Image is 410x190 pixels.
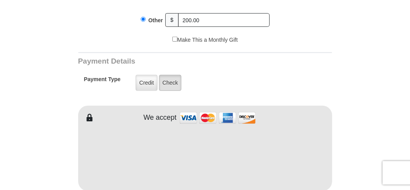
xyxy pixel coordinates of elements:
[143,114,177,122] h4: We accept
[179,110,257,126] img: credit cards accepted
[178,13,270,27] input: Other Amount
[172,36,238,44] label: Make This a Monthly Gift
[172,37,177,42] input: Make This a Monthly Gift
[149,17,163,23] span: Other
[78,57,278,66] h3: Payment Details
[165,13,179,27] span: $
[84,76,121,87] h5: Payment Type
[159,75,182,91] label: Check
[136,75,157,91] label: Credit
